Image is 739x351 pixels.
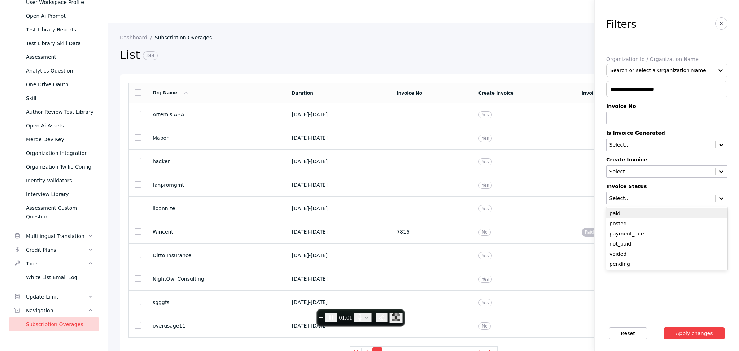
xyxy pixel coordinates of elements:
[606,130,727,136] label: Is Invoice Generated
[153,299,171,305] span: sgggfsi
[478,158,492,165] span: Yes
[9,317,99,331] a: Subscription Overages
[26,273,93,282] div: White List Email Log
[153,252,191,258] span: Ditto Insurance
[478,135,492,142] span: Yes
[9,270,99,284] a: White List Email Log
[26,190,93,199] div: Interview Library
[26,121,93,130] div: Open Ai Assets
[606,249,727,259] div: voided
[26,53,93,61] div: Assessment
[26,108,93,116] div: Author Review Test Library
[120,48,615,63] h2: List
[143,51,158,60] span: 344
[9,9,99,23] a: Open Ai Prompt
[292,323,328,329] span: [DATE] - [DATE]
[9,64,99,78] a: Analytics Question
[26,135,93,144] div: Merge Dev Key
[26,259,88,268] div: Tools
[478,299,492,306] span: Yes
[292,135,328,141] span: [DATE] - [DATE]
[606,103,727,109] label: Invoice No
[153,112,184,117] span: Artemis ABA
[606,157,727,162] label: Create Invoice
[9,105,99,119] a: Author Review Test Library
[9,50,99,64] a: Assessment
[153,182,184,188] span: fanpromgmt
[397,229,467,235] section: 7816
[609,327,647,339] button: Reset
[153,323,185,329] span: overusage11
[26,12,93,20] div: Open Ai Prompt
[26,320,93,329] div: Subscription Overages
[9,36,99,50] a: Test Library Skill Data
[606,183,727,189] label: Invoice Status
[582,91,617,96] a: Invoice Status
[606,208,727,218] div: paid
[9,146,99,160] a: Organization Integration
[9,78,99,91] a: One Drive Oauth
[26,149,93,157] div: Organization Integration
[26,66,93,75] div: Analytics Question
[26,25,93,34] div: Test Library Reports
[9,91,99,105] a: Skill
[606,229,727,239] div: payment_due
[478,182,492,189] span: Yes
[9,201,99,224] a: Assessment Custom Question
[26,246,88,254] div: Credit Plans
[664,327,725,339] button: Apply changes
[9,174,99,187] a: Identity Validators
[478,322,491,330] span: No
[26,176,93,185] div: Identity Validators
[292,252,328,258] span: [DATE] - [DATE]
[478,252,492,259] span: Yes
[153,90,189,95] a: Org Name
[26,80,93,89] div: One Drive Oauth
[397,91,422,96] a: Invoice No
[153,159,171,164] span: hacken
[292,276,328,282] span: [DATE] - [DATE]
[26,162,93,171] div: Organization Twilio Config
[292,159,328,164] span: [DATE] - [DATE]
[292,229,328,235] span: [DATE] - [DATE]
[26,94,93,103] div: Skill
[26,39,93,48] div: Test Library Skill Data
[153,276,204,282] span: NightOwl Consulting
[292,299,328,305] span: [DATE] - [DATE]
[292,182,328,188] span: [DATE] - [DATE]
[478,205,492,212] span: Yes
[155,35,218,40] a: Subscription Overages
[9,119,99,133] a: Open Ai Assets
[153,229,173,235] span: Wincent
[286,83,391,103] td: Duration
[153,205,175,211] span: lioonnize
[478,276,492,283] span: Yes
[606,259,727,269] div: pending
[9,187,99,201] a: Interview Library
[478,91,513,96] a: Create Invoice
[9,160,99,174] a: Organization Twilio Config
[606,239,727,249] div: not_paid
[478,229,491,236] span: No
[606,218,727,229] div: posted
[26,306,88,315] div: Navigation
[26,232,88,240] div: Multilingual Translation
[292,112,328,117] span: [DATE] - [DATE]
[582,228,597,237] span: Paid
[606,19,637,30] h3: Filters
[26,292,88,301] div: Update Limit
[478,111,492,118] span: Yes
[153,135,170,141] span: Mapon
[606,56,727,62] label: Organization Id / Organization Name
[9,23,99,36] a: Test Library Reports
[9,133,99,146] a: Merge Dev Key
[120,35,155,40] a: Dashboard
[292,205,328,211] span: [DATE] - [DATE]
[26,204,93,221] div: Assessment Custom Question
